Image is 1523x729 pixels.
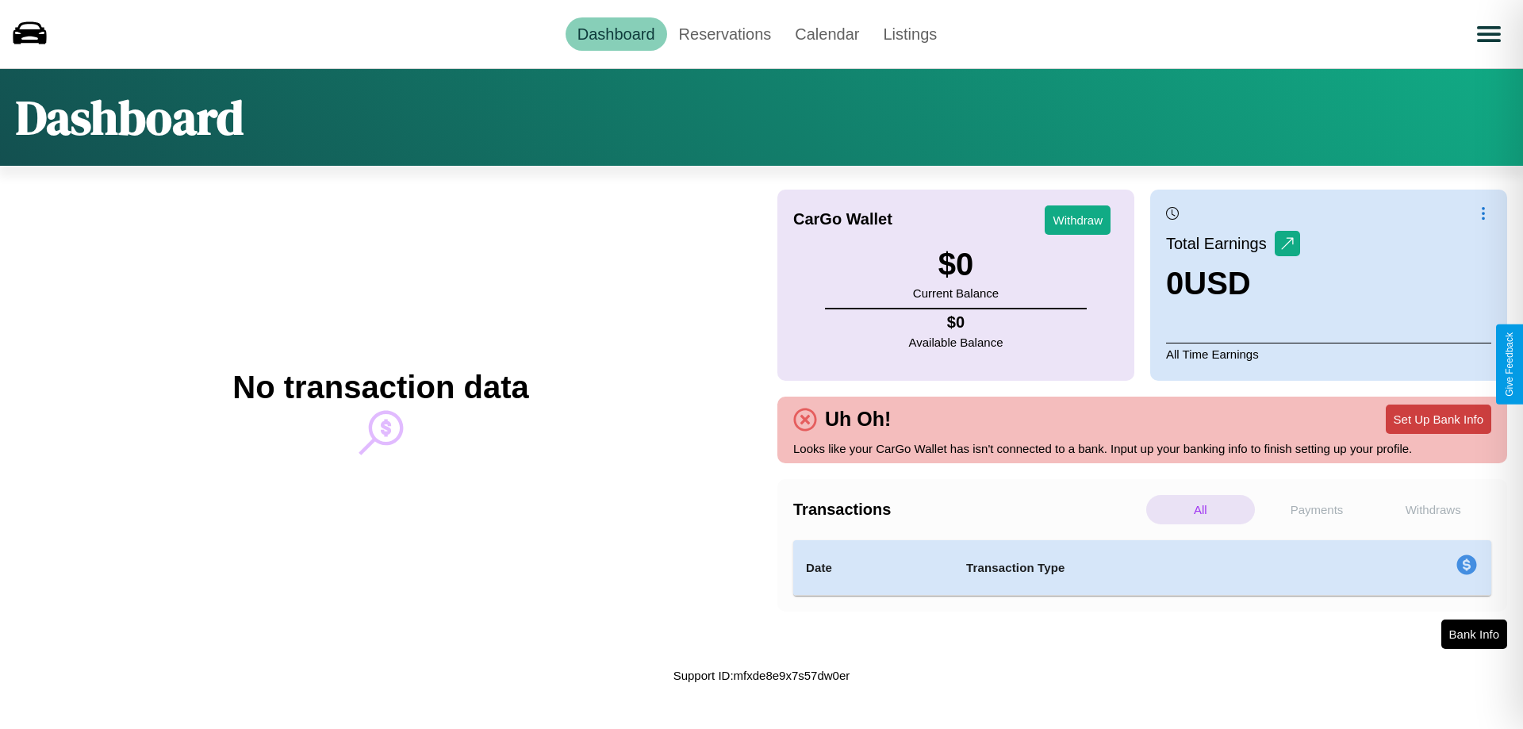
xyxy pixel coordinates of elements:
p: Payments [1263,495,1371,524]
h2: No transaction data [232,370,528,405]
p: Available Balance [909,332,1003,353]
a: Calendar [783,17,871,51]
p: Support ID: mfxde8e9x7s57dw0er [673,665,850,686]
button: Bank Info [1441,620,1507,649]
a: Dashboard [566,17,667,51]
h4: Transaction Type [966,558,1326,577]
p: Total Earnings [1166,229,1275,258]
h4: CarGo Wallet [793,210,892,228]
p: All Time Earnings [1166,343,1491,365]
p: Current Balance [913,282,999,304]
h4: $ 0 [909,313,1003,332]
a: Listings [871,17,949,51]
button: Open menu [1467,12,1511,56]
h3: $ 0 [913,247,999,282]
h4: Date [806,558,941,577]
button: Set Up Bank Info [1386,405,1491,434]
a: Reservations [667,17,784,51]
button: Withdraw [1045,205,1111,235]
p: All [1146,495,1255,524]
p: Withdraws [1379,495,1487,524]
table: simple table [793,540,1491,596]
p: Looks like your CarGo Wallet has isn't connected to a bank. Input up your banking info to finish ... [793,438,1491,459]
h3: 0 USD [1166,266,1300,301]
h4: Uh Oh! [817,408,899,431]
h1: Dashboard [16,85,244,150]
div: Give Feedback [1504,332,1515,397]
h4: Transactions [793,501,1142,519]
